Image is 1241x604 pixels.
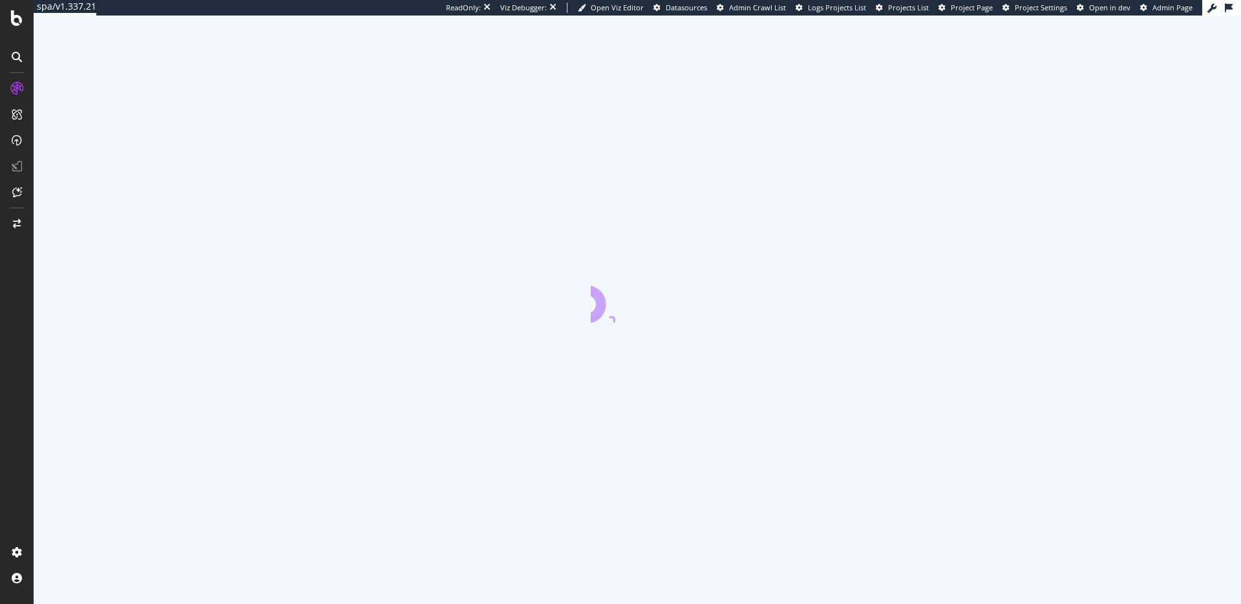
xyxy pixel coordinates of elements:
[1152,3,1193,12] span: Admin Page
[808,3,866,12] span: Logs Projects List
[1089,3,1130,12] span: Open in dev
[888,3,929,12] span: Projects List
[666,3,707,12] span: Datasources
[500,3,547,13] div: Viz Debugger:
[591,3,644,12] span: Open Viz Editor
[591,276,684,323] div: animation
[876,3,929,13] a: Projects List
[578,3,644,13] a: Open Viz Editor
[729,3,786,12] span: Admin Crawl List
[717,3,786,13] a: Admin Crawl List
[1077,3,1130,13] a: Open in dev
[1015,3,1067,12] span: Project Settings
[939,3,993,13] a: Project Page
[796,3,866,13] a: Logs Projects List
[1140,3,1193,13] a: Admin Page
[653,3,707,13] a: Datasources
[1002,3,1067,13] a: Project Settings
[446,3,481,13] div: ReadOnly:
[951,3,993,12] span: Project Page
